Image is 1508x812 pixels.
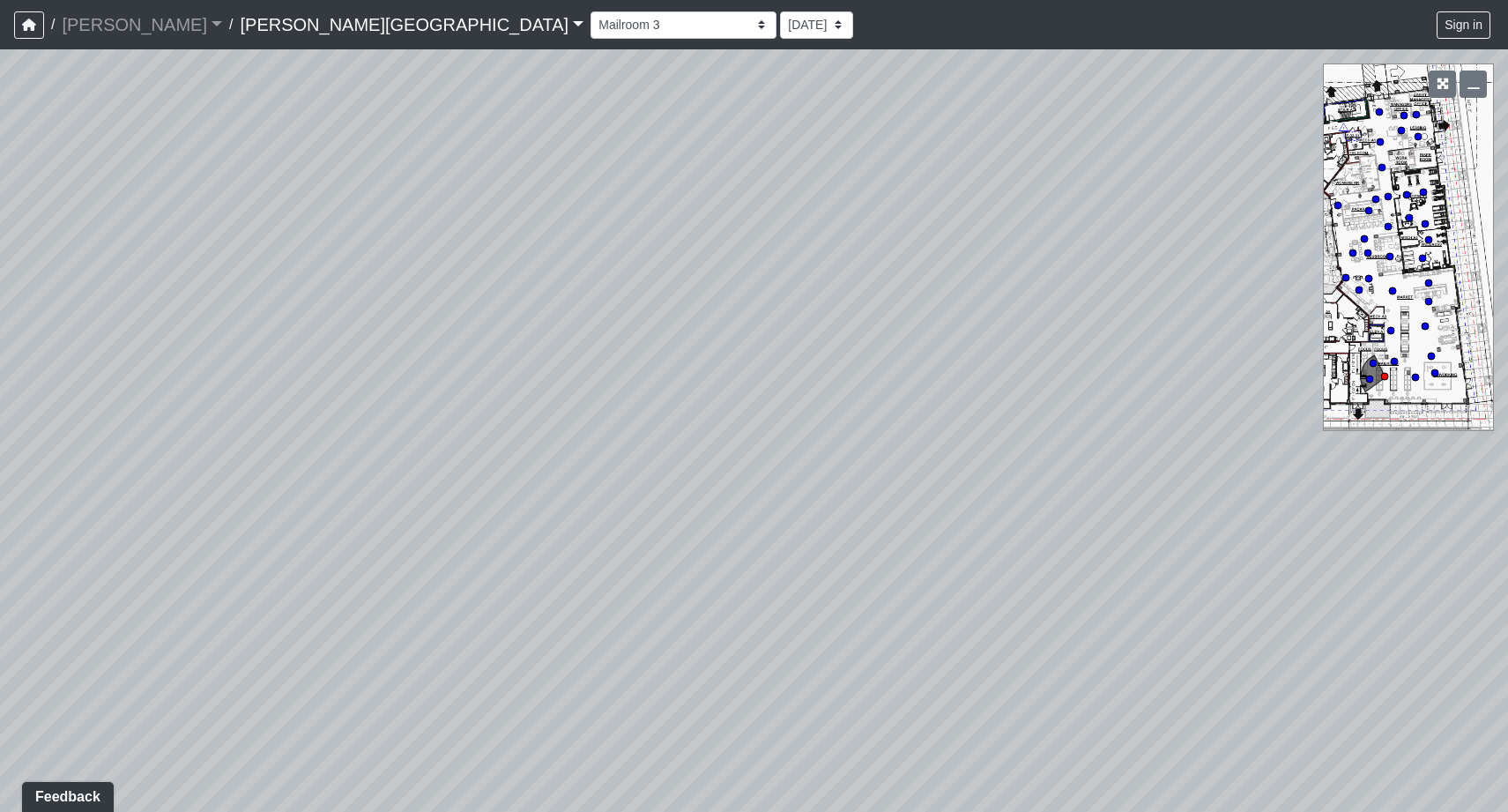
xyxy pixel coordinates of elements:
[1437,11,1490,39] button: Sign in
[240,7,583,42] a: [PERSON_NAME][GEOGRAPHIC_DATA]
[44,7,62,42] span: /
[13,777,117,812] iframe: Ybug feedback widget
[222,7,240,42] span: /
[62,7,222,42] a: [PERSON_NAME]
